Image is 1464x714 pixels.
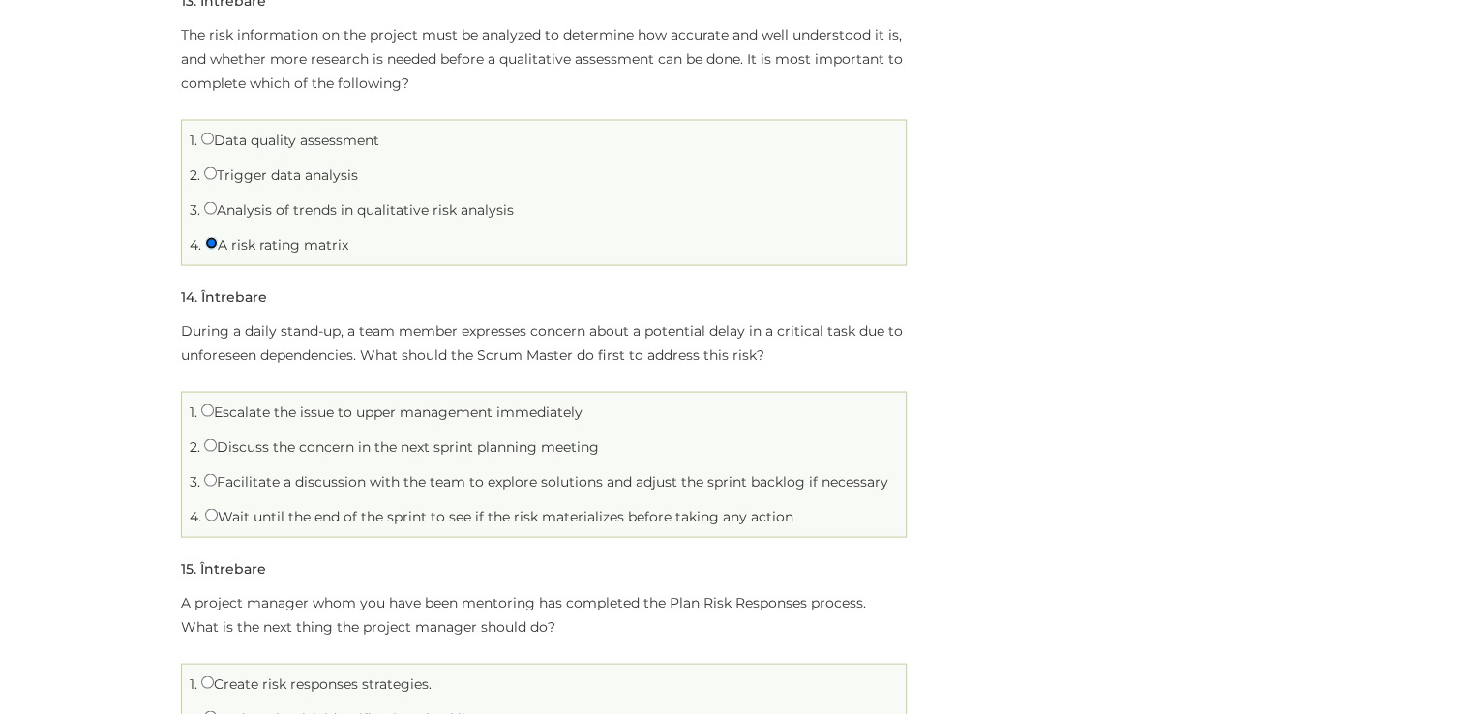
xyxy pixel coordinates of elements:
label: Wait until the end of the sprint to see if the risk materializes before taking any action [205,508,793,525]
p: During a daily stand-up, a team member expresses concern about a potential delay in a critical ta... [181,319,907,368]
input: Analysis of trends in qualitative risk analysis [204,202,217,215]
input: Wait until the end of the sprint to see if the risk materializes before taking any action [205,509,218,521]
span: 15 [181,560,194,578]
input: A risk rating matrix [205,237,218,250]
span: 4. [190,236,201,253]
span: 2. [190,166,200,184]
label: Facilitate a discussion with the team to explore solutions and adjust the sprint backlog if neces... [204,473,888,491]
input: Create risk responses strategies. [201,676,214,689]
label: Create risk responses strategies. [201,675,432,693]
span: 1. [190,403,197,421]
label: A risk rating matrix [205,236,348,253]
input: Data quality assessment [201,133,214,145]
span: 4. [190,508,201,525]
p: The risk information on the project must be analyzed to determine how accurate and well understoo... [181,23,907,96]
span: 14 [181,288,194,306]
span: 3. [190,473,200,491]
span: 2. [190,438,200,456]
input: Discuss the concern in the next sprint planning meeting [204,439,217,452]
label: Analysis of trends in qualitative risk analysis [204,201,514,219]
span: 3. [190,201,200,219]
h5: . Întrebare [181,290,267,305]
span: 1. [190,675,197,693]
input: Facilitate a discussion with the team to explore solutions and adjust the sprint backlog if neces... [204,474,217,487]
label: Data quality assessment [201,132,379,149]
label: Escalate the issue to upper management immediately [201,403,583,421]
label: Discuss the concern in the next sprint planning meeting [204,438,599,456]
h5: . Întrebare [181,562,266,577]
input: Escalate the issue to upper management immediately [201,404,214,417]
span: 1. [190,132,197,149]
p: A project manager whom you have been mentoring has completed the Plan Risk Responses process. Wha... [181,591,907,640]
label: Trigger data analysis [204,166,358,184]
input: Trigger data analysis [204,167,217,180]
